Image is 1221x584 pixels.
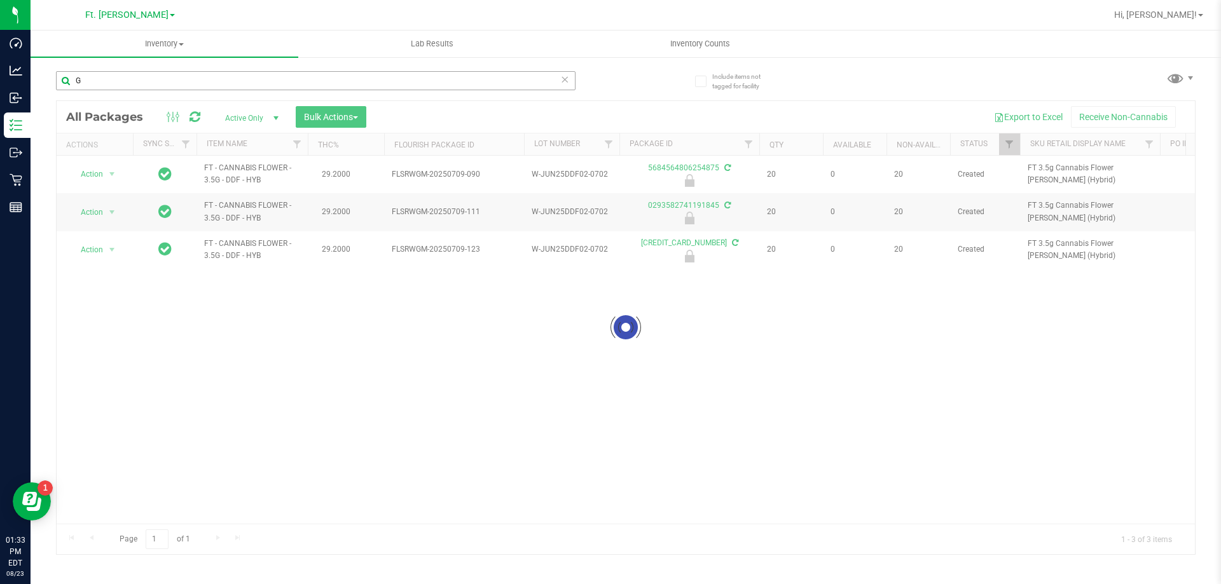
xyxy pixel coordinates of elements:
[10,146,22,159] inline-svg: Outbound
[10,201,22,214] inline-svg: Reports
[560,71,569,88] span: Clear
[566,31,834,57] a: Inventory Counts
[10,119,22,132] inline-svg: Inventory
[10,173,22,186] inline-svg: Retail
[298,31,566,57] a: Lab Results
[38,480,53,496] iframe: Resource center unread badge
[85,10,169,20] span: Ft. [PERSON_NAME]
[10,64,22,77] inline-svg: Analytics
[31,38,298,50] span: Inventory
[13,482,51,520] iframe: Resource center
[394,38,471,50] span: Lab Results
[6,534,25,569] p: 01:33 PM EDT
[10,37,22,50] inline-svg: Dashboard
[56,71,576,90] input: Search Package ID, Item Name, SKU, Lot or Part Number...
[712,72,776,91] span: Include items not tagged for facility
[6,569,25,578] p: 08/23
[10,92,22,104] inline-svg: Inbound
[1114,10,1197,20] span: Hi, [PERSON_NAME]!
[31,31,298,57] a: Inventory
[653,38,747,50] span: Inventory Counts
